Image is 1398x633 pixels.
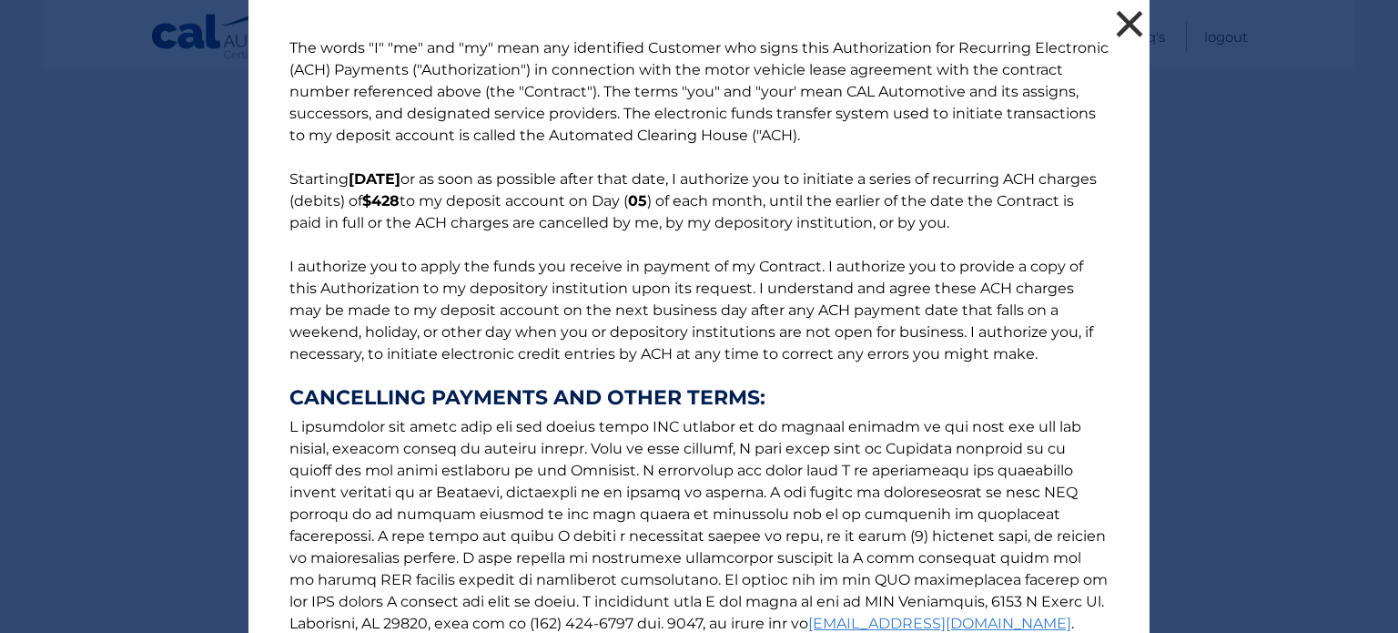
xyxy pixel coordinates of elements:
b: $428 [362,192,400,209]
b: 05 [628,192,647,209]
strong: CANCELLING PAYMENTS AND OTHER TERMS: [289,387,1109,409]
button: × [1111,5,1148,42]
b: [DATE] [349,170,400,188]
a: [EMAIL_ADDRESS][DOMAIN_NAME] [808,615,1071,632]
